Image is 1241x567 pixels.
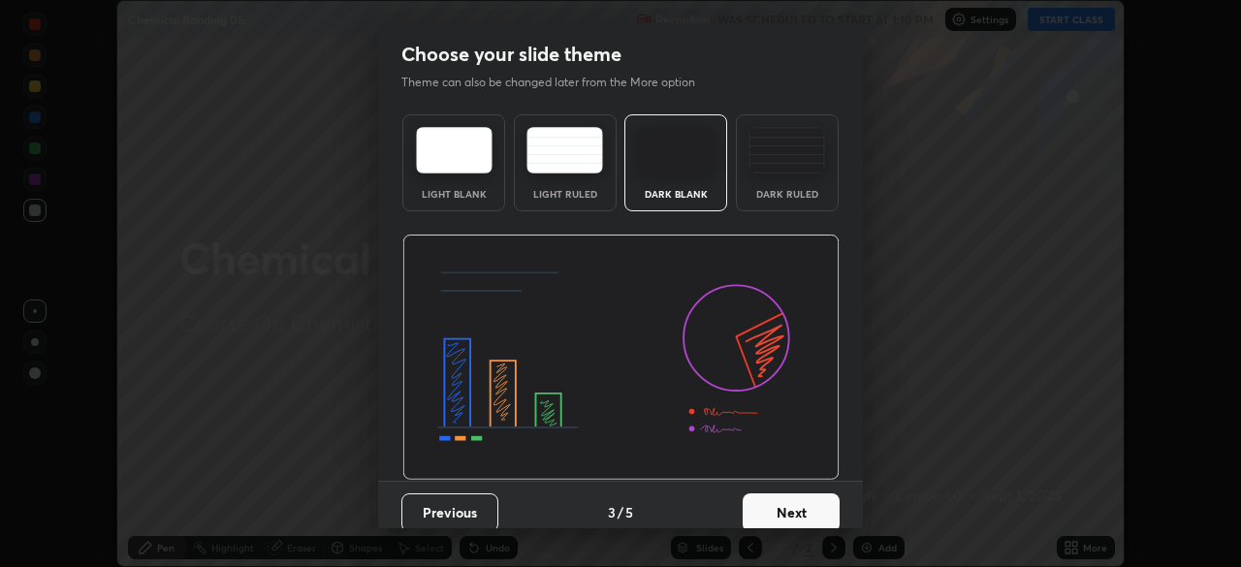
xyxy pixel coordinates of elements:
div: Dark Ruled [748,189,826,199]
img: darkTheme.f0cc69e5.svg [638,127,715,173]
div: Light Blank [415,189,493,199]
img: lightTheme.e5ed3b09.svg [416,127,493,173]
button: Previous [401,493,498,532]
h4: 3 [608,502,616,522]
div: Light Ruled [526,189,604,199]
h2: Choose your slide theme [401,42,621,67]
h4: / [618,502,623,522]
img: darkRuledTheme.de295e13.svg [748,127,825,173]
button: Next [743,493,840,532]
p: Theme can also be changed later from the More option [401,74,716,91]
img: darkThemeBanner.d06ce4a2.svg [402,235,840,481]
div: Dark Blank [637,189,715,199]
h4: 5 [625,502,633,522]
img: lightRuledTheme.5fabf969.svg [526,127,603,173]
